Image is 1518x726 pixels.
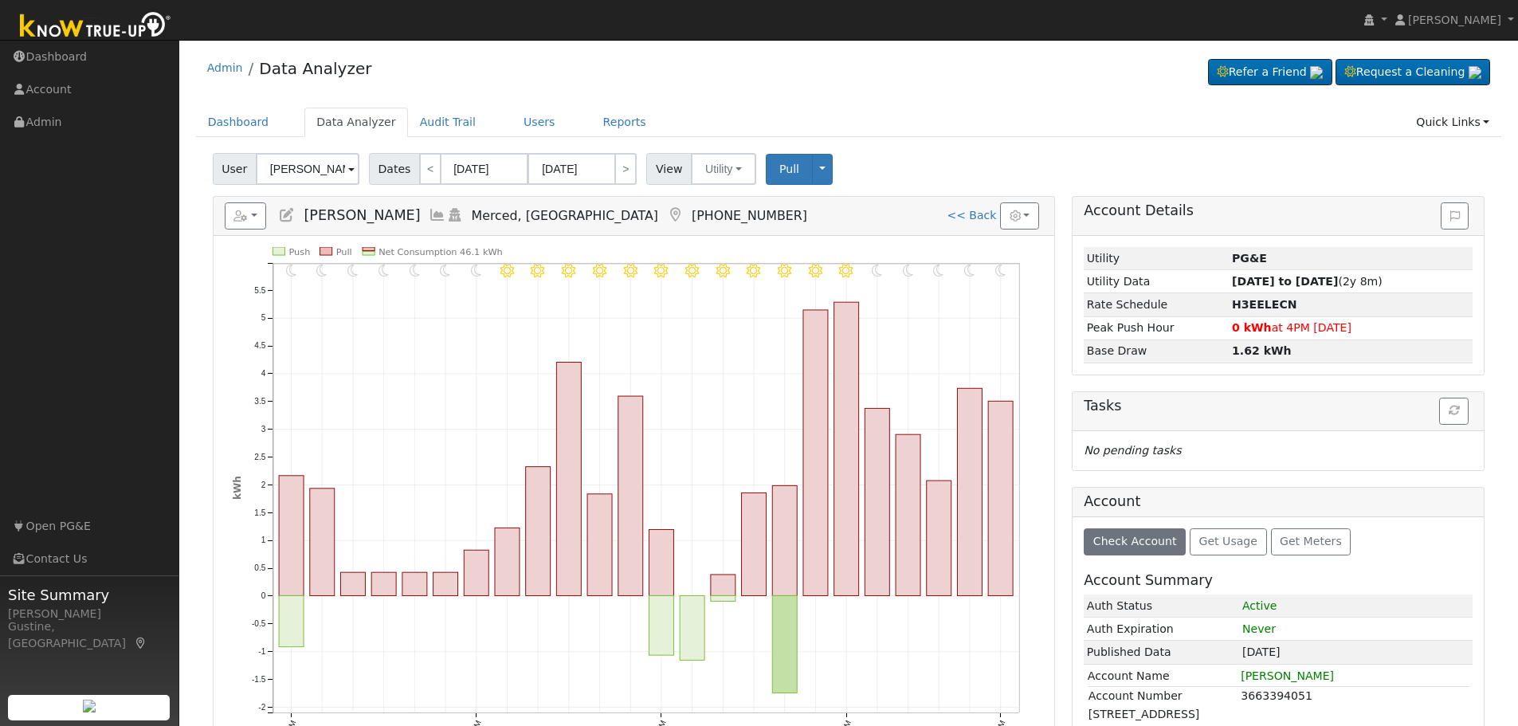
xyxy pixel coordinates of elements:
button: Get Meters [1271,528,1351,555]
text: 0 [261,592,265,601]
td: [PERSON_NAME] [1240,667,1470,685]
rect: onclick="" [865,409,889,596]
rect: onclick="" [649,596,673,656]
a: Map [134,637,148,649]
a: << Back [947,209,996,222]
img: Know True-Up [12,9,179,45]
rect: onclick="" [371,572,396,595]
i: 4AM - Clear [409,264,420,277]
rect: onclick="" [896,434,920,595]
i: 1AM - Clear [316,264,328,277]
a: Request a Cleaning [1336,59,1490,86]
img: retrieve [1310,66,1323,79]
rect: onclick="" [680,596,704,661]
span: User [213,153,257,185]
button: Utility [691,153,756,185]
a: Multi-Series Graph [429,207,446,223]
rect: onclick="" [464,551,488,596]
rect: onclick="" [526,467,551,596]
i: 7PM - Clear [872,264,883,277]
strong: 0 kWh [1232,321,1272,334]
td: 1 [1239,595,1473,618]
i: 10AM - Clear [593,264,606,277]
text: -1.5 [252,675,266,684]
i: 4PM - Clear [778,264,791,277]
button: Refresh [1439,398,1469,425]
rect: onclick="" [772,596,797,693]
input: Select a User [256,153,359,185]
text: Net Consumption 46.1 kWh [379,246,503,257]
text: 5.5 [254,286,265,295]
text: 3 [261,425,265,434]
a: Admin [207,61,243,74]
td: [STREET_ADDRESS] [1088,705,1469,724]
rect: onclick="" [556,363,581,596]
a: Quick Links [1404,108,1501,137]
text: 1 [261,536,265,545]
i: 11PM - Clear [995,264,1006,277]
td: Published Data [1084,641,1239,664]
a: Audit Trail [408,108,488,137]
span: [PERSON_NAME] [1408,14,1501,26]
td: Account Number [1088,687,1241,706]
text: -0.5 [252,619,266,628]
a: Refer a Friend [1208,59,1332,86]
text: kWh [232,476,243,500]
span: [PERSON_NAME] [304,207,420,223]
h5: Account Summary [1084,572,1473,589]
button: Check Account [1084,528,1186,555]
rect: onclick="" [587,494,612,596]
i: 1PM - Clear [685,264,699,277]
span: Pull [779,163,799,175]
rect: onclick="" [927,481,951,595]
span: Get Meters [1280,535,1342,547]
i: 10PM - Clear [964,264,975,277]
rect: onclick="" [711,575,735,596]
h5: Account Details [1084,202,1473,219]
a: Edit User (25124) [278,207,296,223]
span: Check Account [1093,535,1177,547]
i: 12PM - Clear [654,264,668,277]
rect: onclick="" [618,396,643,595]
i: 8PM - Clear [903,264,914,277]
rect: onclick="" [402,572,427,595]
span: (2y 8m) [1232,275,1383,288]
rect: onclick="" [957,389,982,596]
td: Auth Status [1084,595,1239,618]
td: Auth Expiration [1084,618,1239,641]
i: 9AM - Clear [562,264,575,277]
rect: onclick="" [433,572,457,595]
i: 3PM - Clear [747,264,760,277]
div: Gustine, [GEOGRAPHIC_DATA] [8,618,171,652]
rect: onclick="" [279,596,304,647]
text: -1 [258,647,265,656]
i: 8AM - Clear [531,264,544,277]
i: 2AM - Clear [347,264,359,277]
h5: Tasks [1084,398,1473,414]
rect: onclick="" [988,402,1013,596]
rect: onclick="" [340,572,365,595]
i: 2PM - Clear [716,264,730,277]
td: Base Draw [1084,339,1229,363]
rect: onclick="" [310,489,335,596]
text: Push [288,246,310,257]
text: 0.5 [254,564,265,573]
i: 11AM - Clear [623,264,637,277]
td: 3663394051 [1240,687,1469,706]
a: Data Analyzer [304,108,408,137]
i: 6AM - Clear [471,264,482,277]
a: Dashboard [196,108,281,137]
button: Pull [766,154,813,185]
a: Login As (last Never) [446,207,464,223]
i: 3AM - Clear [379,264,390,277]
text: 2 [261,481,265,489]
rect: onclick="" [772,486,797,596]
td: Utility Data [1084,270,1229,293]
rect: onclick="" [834,302,859,595]
rect: onclick="" [649,530,673,596]
text: 1.5 [254,508,265,517]
i: 9PM - Clear [933,264,944,277]
td: Never [1239,618,1473,641]
a: Map [666,207,684,223]
span: Merced, [GEOGRAPHIC_DATA] [472,208,658,223]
